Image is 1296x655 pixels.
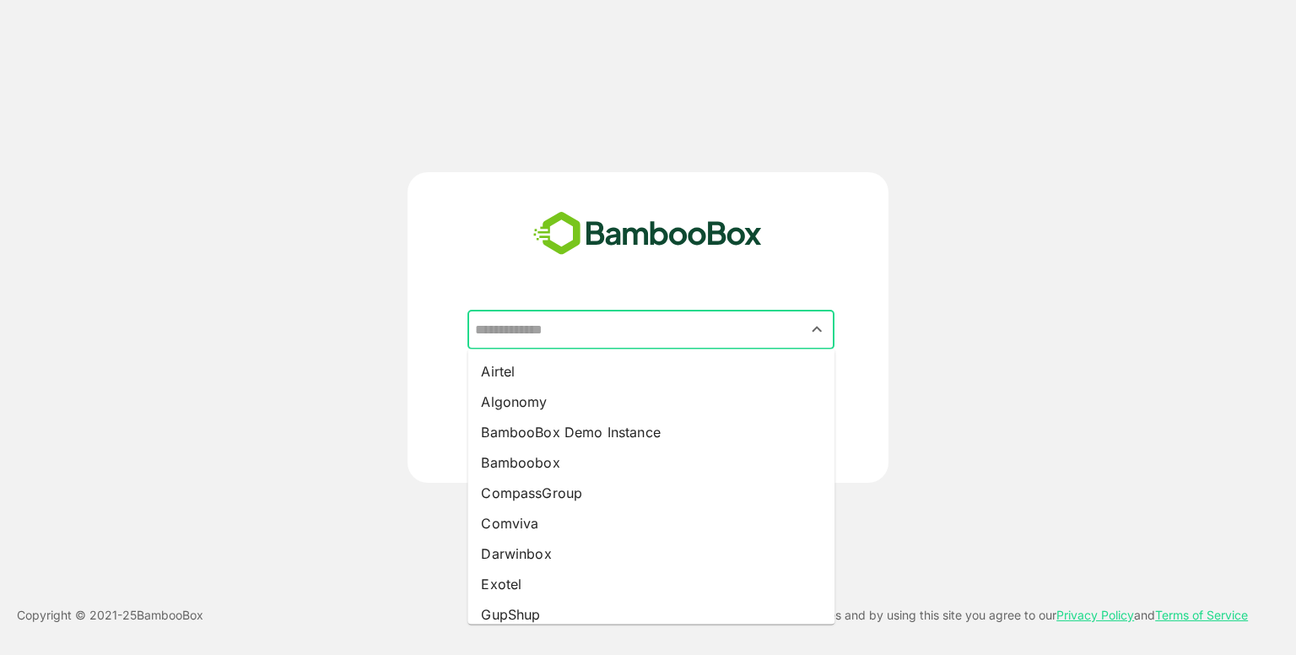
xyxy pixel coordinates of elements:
[467,539,834,569] li: Darwinbox
[1056,608,1134,622] a: Privacy Policy
[467,599,834,630] li: GupShup
[467,387,834,417] li: Algonomy
[721,605,1248,625] p: This site uses cookies and by using this site you agree to our and
[467,417,834,447] li: BambooBox Demo Instance
[467,569,834,599] li: Exotel
[467,447,834,478] li: Bamboobox
[467,478,834,508] li: CompassGroup
[17,605,203,625] p: Copyright © 2021- 25 BambooBox
[467,508,834,539] li: Comviva
[524,206,771,262] img: bamboobox
[467,356,834,387] li: Airtel
[1155,608,1248,622] a: Terms of Service
[806,318,829,341] button: Close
